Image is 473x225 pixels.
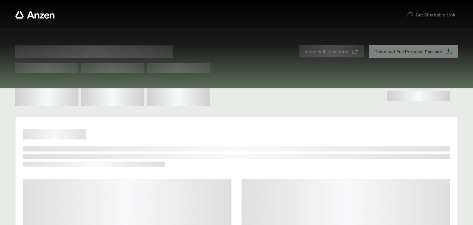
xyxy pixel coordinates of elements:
[15,11,55,19] a: Anzen website
[407,11,455,18] span: Get Shareable Link
[147,63,210,73] span: Test
[404,9,458,21] button: Get Shareable Link
[15,45,173,58] span: Proposal for
[15,63,78,73] span: Test
[81,63,144,73] span: Test
[304,48,349,55] span: Share with Customer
